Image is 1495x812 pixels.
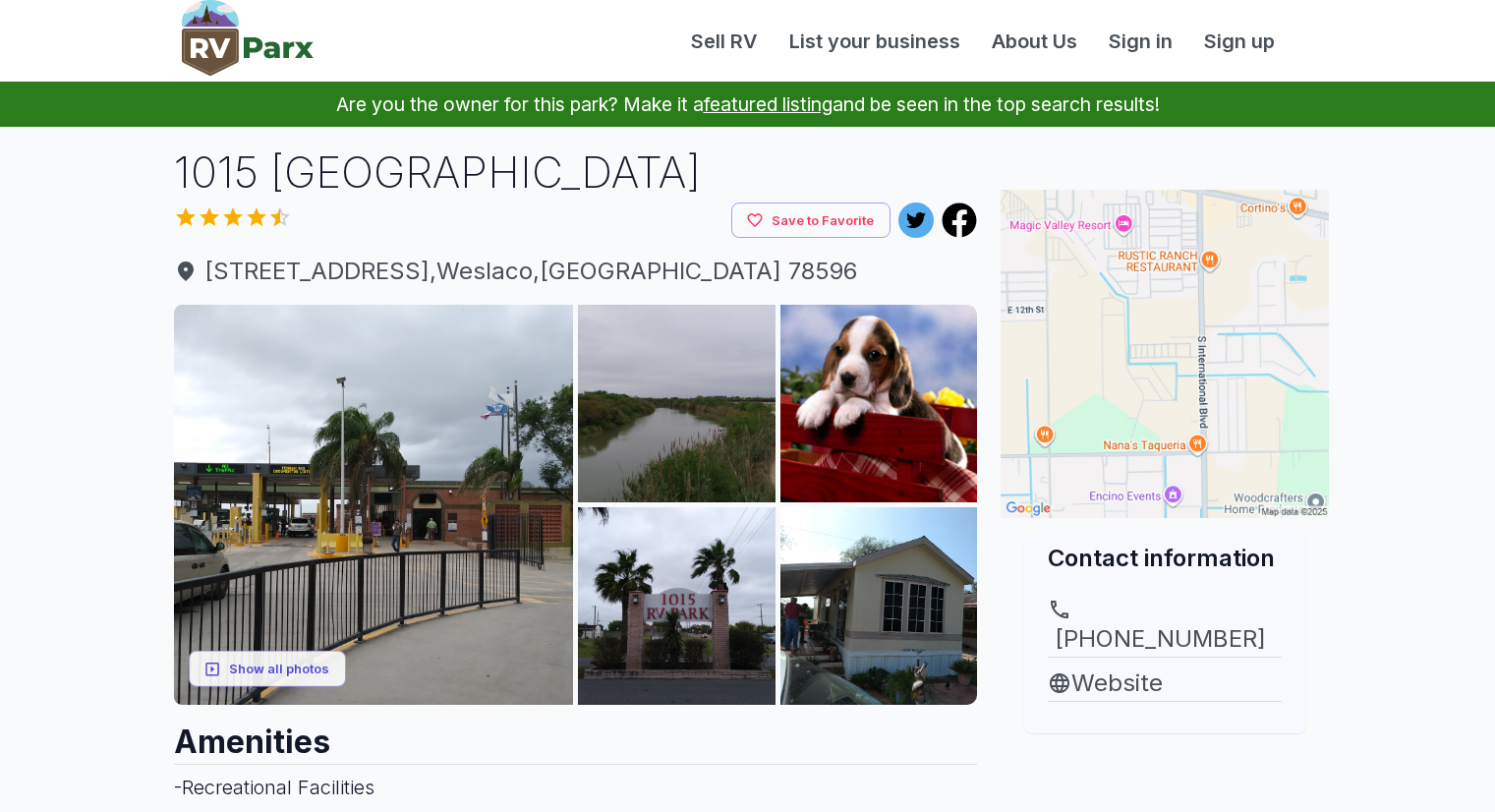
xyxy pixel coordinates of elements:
img: AAcXr8oZoO3H30fp0O5b8YcntN3pFIIr-qS1Vj9863RLCHt_PK5vFBjDzT-biZdJxv-eACNdl4MS2ytjz00maOneMJqDt6Wqj... [578,507,776,705]
a: Website [1048,666,1282,701]
a: [STREET_ADDRESS],Weslaco,[GEOGRAPHIC_DATA] 78596 [174,254,978,289]
a: About Us [976,27,1093,56]
h3: - Recreational Facilities [174,764,978,810]
img: AAcXr8oE3taBu-BUNlOYdKFM9ZtMmOqV8HRxT84xAF0NgccXdXZNE1GC099vrHaihECXnuztBKlkYxV0bzRSg666l2dxKHd6g... [780,305,978,502]
span: [STREET_ADDRESS] , Weslaco , [GEOGRAPHIC_DATA] 78596 [174,254,978,289]
h2: Contact information [1048,542,1282,574]
img: AAcXr8oP4zomnTxw-VMvUQX3R2YQZs35_X6Xzg-GzBj_sUMh2cXHEuexxjgQYFHBclVswio6xrXuGpZ81la-iERVB1OhgmuWG... [578,305,776,502]
img: AAcXr8p_eJNUbdxG3h3-5eYmJTQTIYv1ySanhCV8FAXteexYoMu-Xlu3RWFNswUK0ho-8tnI1KnLONGexbRn8exRsJkpK3W2_... [780,507,978,705]
a: Sell RV [675,27,774,56]
img: Map for 1015 RV Park [1001,190,1329,518]
h1: 1015 [GEOGRAPHIC_DATA] [174,143,978,203]
a: featured listing [704,92,833,116]
img: AAcXr8rjOzYqinGFpdjxU7hx7tnBtqlXVN2I9DRlOBgA9AsyxAtQaeJ66hio__oWIcRdjZHKj0nzDg1zt2lSzJc5C-jkBoWOw... [174,305,574,705]
button: Save to Favorite [731,203,891,239]
a: Sign in [1093,27,1188,56]
a: [PHONE_NUMBER] [1048,598,1282,657]
a: List your business [774,27,976,56]
p: Are you the owner for this park? Make it a and be seen in the top search results! [24,82,1471,127]
h2: Amenities [174,705,978,764]
a: Sign up [1188,27,1291,56]
button: Show all photos [189,651,346,687]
